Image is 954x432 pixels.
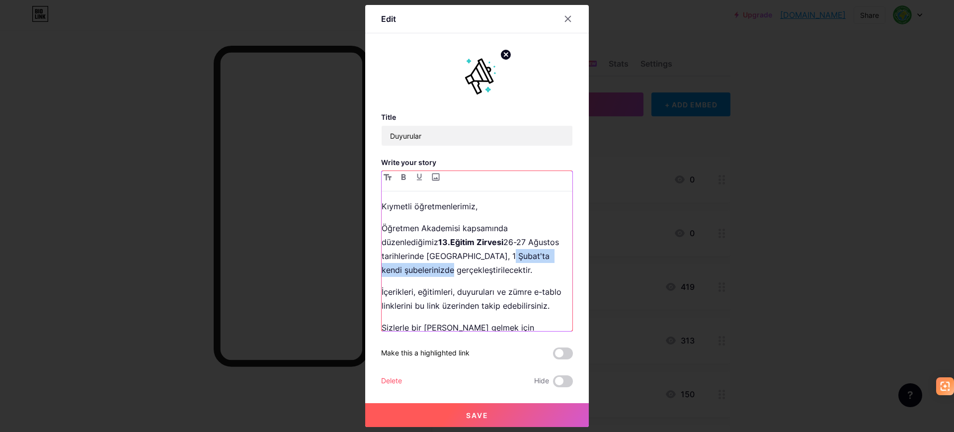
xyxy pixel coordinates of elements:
div: Edit [381,13,396,25]
h3: Title [381,113,573,121]
h3: Write your story [381,158,573,167]
span: Save [466,411,488,420]
div: Make this a highlighted link [381,347,470,359]
p: Kıymetli öğretmenlerimiz, [382,199,572,213]
strong: 13.Eğitim Zirvesi [438,237,503,247]
p: Öğretmen Akademisi kapsamında düzenlediğimiz 26-27 Ağustos tarihlerinde [GEOGRAPHIC_DATA], 1 Şuba... [382,221,572,277]
p: İçerikleri, eğitimleri, duyuruları ve zümre e-tablo linklerini bu link üzerinden takip edebilirsi... [382,285,572,313]
div: Delete [381,375,402,387]
p: Sizlerle bir [PERSON_NAME] gelmek için sabırsızlanıyoruz. Sağlıcakla [PERSON_NAME]. [382,321,572,348]
button: Save [365,403,589,427]
img: link_thumbnail [459,53,507,101]
input: Title [382,126,572,146]
span: Hide [534,375,549,387]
